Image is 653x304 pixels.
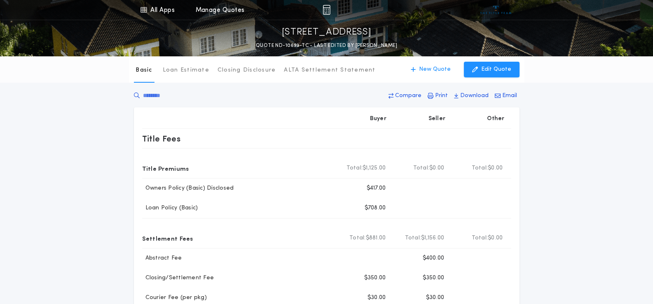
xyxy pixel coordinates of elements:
[284,66,375,74] p: ALTA Settlement Statement
[419,65,451,74] p: New Quote
[452,88,491,103] button: Download
[421,234,444,242] span: $1,156.00
[405,234,421,242] b: Total:
[282,26,372,39] p: [STREET_ADDRESS]
[403,62,459,77] button: New Quote
[488,234,503,242] span: $0.00
[366,234,386,242] span: $881.00
[413,164,430,172] b: Total:
[425,88,450,103] button: Print
[502,92,517,100] p: Email
[142,132,181,145] p: Title Fees
[428,115,446,123] p: Seller
[492,88,520,103] button: Email
[218,66,276,74] p: Closing Disclosure
[367,294,386,302] p: $30.00
[426,294,445,302] p: $30.00
[472,234,488,242] b: Total:
[142,294,207,302] p: Courier Fee (per pkg)
[256,42,397,50] p: QUOTE ND-10693-TC - LAST EDITED BY [PERSON_NAME]
[142,162,189,175] p: Title Premiums
[323,5,330,15] img: img
[435,92,448,100] p: Print
[488,164,503,172] span: $0.00
[142,232,193,245] p: Settlement Fees
[423,274,445,282] p: $350.00
[349,234,366,242] b: Total:
[346,164,363,172] b: Total:
[364,274,386,282] p: $350.00
[464,62,520,77] button: Edit Quote
[136,66,152,74] p: Basic
[365,204,386,212] p: $708.00
[429,164,444,172] span: $0.00
[363,164,386,172] span: $1,125.00
[142,184,234,193] p: Owners Policy (Basic) Disclosed
[163,66,209,74] p: Loan Estimate
[480,6,511,14] img: vs-icon
[423,254,445,262] p: $400.00
[370,115,386,123] p: Buyer
[395,92,421,100] p: Compare
[142,274,214,282] p: Closing/Settlement Fee
[487,115,504,123] p: Other
[460,92,489,100] p: Download
[367,184,386,193] p: $417.00
[142,204,198,212] p: Loan Policy (Basic)
[386,88,424,103] button: Compare
[481,65,511,74] p: Edit Quote
[472,164,488,172] b: Total:
[142,254,182,262] p: Abstract Fee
